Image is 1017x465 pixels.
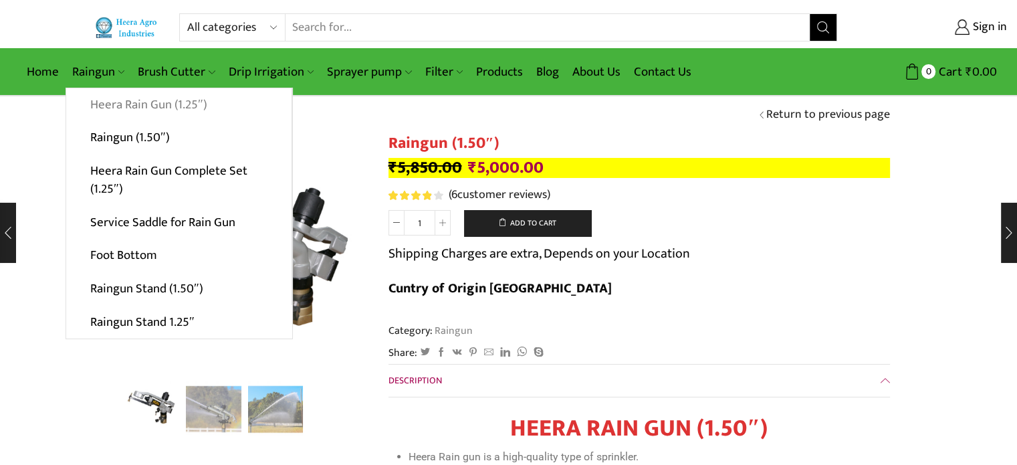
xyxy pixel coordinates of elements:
span: Rated out of 5 based on customer ratings [388,191,432,200]
bdi: 0.00 [966,62,997,82]
a: Drip Irrigation [222,56,320,88]
bdi: 5,850.00 [388,154,462,181]
a: p2 [248,381,304,437]
span: 6 [451,185,457,205]
a: Heera Rain Gun Complete Set (1.25″) [66,155,292,206]
span: Sign in [970,19,1007,36]
strong: HEERA RAIN GUN (1.50″) [510,408,768,448]
a: Brush Cutter [131,56,221,88]
span: ₹ [966,62,972,82]
span: ₹ [468,154,477,181]
a: Raingun Stand (1.50″) [66,272,292,306]
span: Cart [935,63,962,81]
a: Service Saddle for Rain Gun [66,205,292,239]
b: Cuntry of Origin [GEOGRAPHIC_DATA] [388,277,612,300]
input: Search for... [286,14,810,41]
p: Shipping Charges are extra, Depends on your Location [388,243,690,264]
bdi: 5,000.00 [468,154,544,181]
a: Sign in [857,15,1007,39]
span: ₹ [388,154,397,181]
button: Search button [810,14,836,41]
div: Rated 4.00 out of 5 [388,191,443,200]
a: Heera Rain Gun (1.25″) [66,88,292,122]
input: Product quantity [405,210,435,236]
a: Home [20,56,66,88]
a: Raingun [66,56,131,88]
span: Category: [388,323,473,339]
span: 6 [388,191,445,200]
a: Return to previous page [766,106,890,124]
a: Filter [419,56,469,88]
img: Heera Raingun 1.50 [124,379,180,435]
a: (6customer reviews) [449,187,550,204]
a: Foot Bottom [66,239,292,272]
li: 3 / 3 [248,381,304,435]
a: Raingun Stand 1.25″ [66,305,292,339]
a: Description [388,365,890,397]
li: 1 / 3 [124,381,180,435]
span: 0 [921,64,935,78]
span: Description [388,373,442,388]
a: 0 Cart ₹0.00 [851,60,997,84]
button: Add to cart [464,210,591,237]
a: Blog [530,56,566,88]
a: About Us [566,56,627,88]
span: Share: [388,345,417,361]
li: 2 / 3 [186,381,241,435]
a: p1 [186,381,241,437]
a: Products [469,56,530,88]
h1: Raingun (1.50″) [388,134,890,153]
a: Sprayer pump [320,56,418,88]
a: Raingun [433,322,473,339]
a: Raingun (1.50″) [66,121,292,155]
a: Contact Us [627,56,698,88]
